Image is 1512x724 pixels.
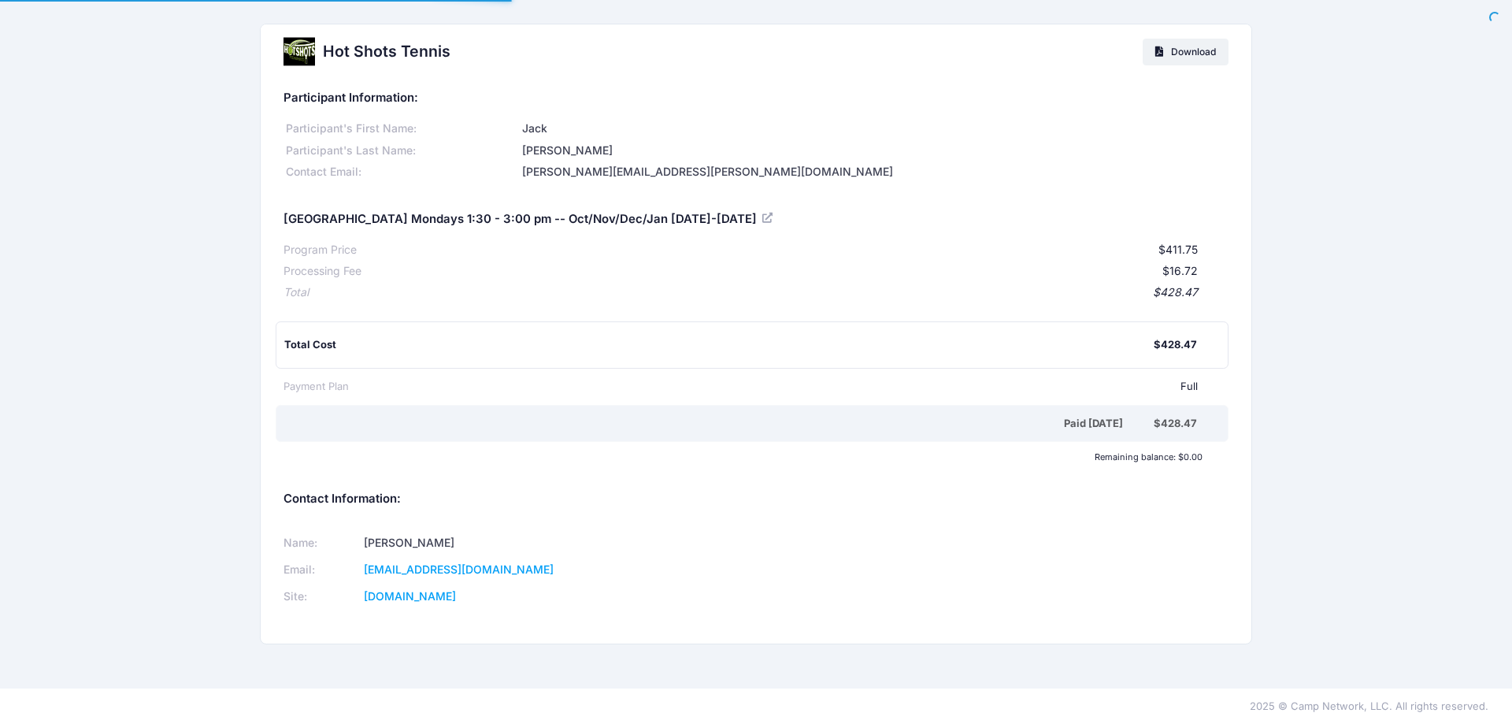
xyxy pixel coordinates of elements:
[283,379,349,395] div: Payment Plan
[284,337,1154,353] div: Total Cost
[359,530,736,557] td: [PERSON_NAME]
[1171,46,1216,58] span: Download
[1250,700,1488,712] span: 2025 © Camp Network, LLC. All rights reserved.
[520,121,1228,137] div: Jack
[1143,39,1228,65] a: Download
[283,284,309,301] div: Total
[283,242,357,258] div: Program Price
[283,492,1228,507] h5: Contact Information:
[283,263,361,280] div: Processing Fee
[349,379,1198,395] div: Full
[283,91,1228,106] h5: Participant Information:
[283,557,359,584] td: Email:
[309,284,1198,301] div: $428.47
[364,562,554,576] a: [EMAIL_ADDRESS][DOMAIN_NAME]
[276,452,1210,462] div: Remaining balance: $0.00
[1154,416,1197,432] div: $428.47
[762,211,775,225] a: View Registration Details
[520,164,1228,180] div: [PERSON_NAME][EMAIL_ADDRESS][PERSON_NAME][DOMAIN_NAME]
[520,143,1228,159] div: [PERSON_NAME]
[323,43,450,61] h2: Hot Shots Tennis
[283,583,359,610] td: Site:
[1158,243,1198,256] span: $411.75
[283,121,520,137] div: Participant's First Name:
[364,589,456,603] a: [DOMAIN_NAME]
[361,263,1198,280] div: $16.72
[283,213,775,227] h5: [GEOGRAPHIC_DATA] Mondays 1:30 - 3:00 pm -- Oct/Nov/Dec/Jan [DATE]-[DATE]
[283,530,359,557] td: Name:
[283,164,520,180] div: Contact Email:
[287,416,1154,432] div: Paid [DATE]
[283,143,520,159] div: Participant's Last Name:
[1154,337,1197,353] div: $428.47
